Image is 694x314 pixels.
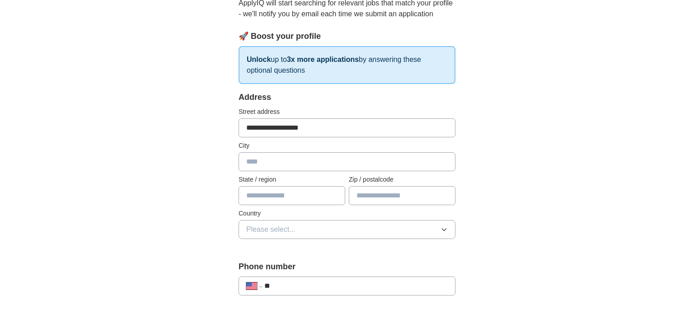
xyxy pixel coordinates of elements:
[247,56,271,63] strong: Unlock
[239,91,455,103] div: Address
[239,141,455,150] label: City
[287,56,359,63] strong: 3x more applications
[239,107,455,117] label: Street address
[239,220,455,239] button: Please select...
[349,175,455,184] label: Zip / postalcode
[239,46,455,84] p: up to by answering these optional questions
[239,30,455,42] div: 🚀 Boost your profile
[239,209,455,218] label: Country
[239,261,455,273] label: Phone number
[246,224,295,235] span: Please select...
[239,175,345,184] label: State / region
